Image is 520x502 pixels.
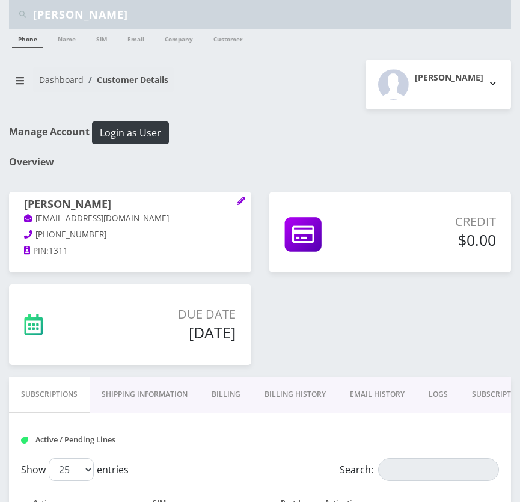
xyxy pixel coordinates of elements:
[340,458,499,481] label: Search:
[9,67,251,102] nav: breadcrumb
[366,60,511,109] button: [PERSON_NAME]
[35,229,106,240] span: [PHONE_NUMBER]
[90,377,200,412] a: Shipping Information
[84,73,168,86] li: Customer Details
[200,377,252,412] a: Billing
[24,198,236,212] h1: [PERSON_NAME]
[52,29,82,47] a: Name
[207,29,249,47] a: Customer
[378,458,499,481] input: Search:
[9,121,511,144] h1: Manage Account
[21,458,129,481] label: Show entries
[21,435,168,444] h1: Active / Pending Lines
[24,245,49,257] a: PIN:
[90,29,113,47] a: SIM
[100,323,236,341] h5: [DATE]
[100,305,236,323] p: Due Date
[9,377,90,413] a: Subscriptions
[21,437,28,444] img: Active / Pending Lines
[9,156,511,168] h1: Overview
[380,213,496,231] p: Credit
[380,231,496,249] h5: $0.00
[49,245,68,256] span: 1311
[12,29,43,48] a: Phone
[338,377,417,412] a: EMAIL HISTORY
[39,74,84,85] a: Dashboard
[252,377,338,412] a: Billing History
[92,121,169,144] button: Login as User
[415,73,483,83] h2: [PERSON_NAME]
[159,29,199,47] a: Company
[49,458,94,481] select: Showentries
[417,377,460,412] a: LOGS
[90,125,169,138] a: Login as User
[121,29,150,47] a: Email
[33,3,508,26] input: Search Teltik
[24,213,169,225] a: [EMAIL_ADDRESS][DOMAIN_NAME]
